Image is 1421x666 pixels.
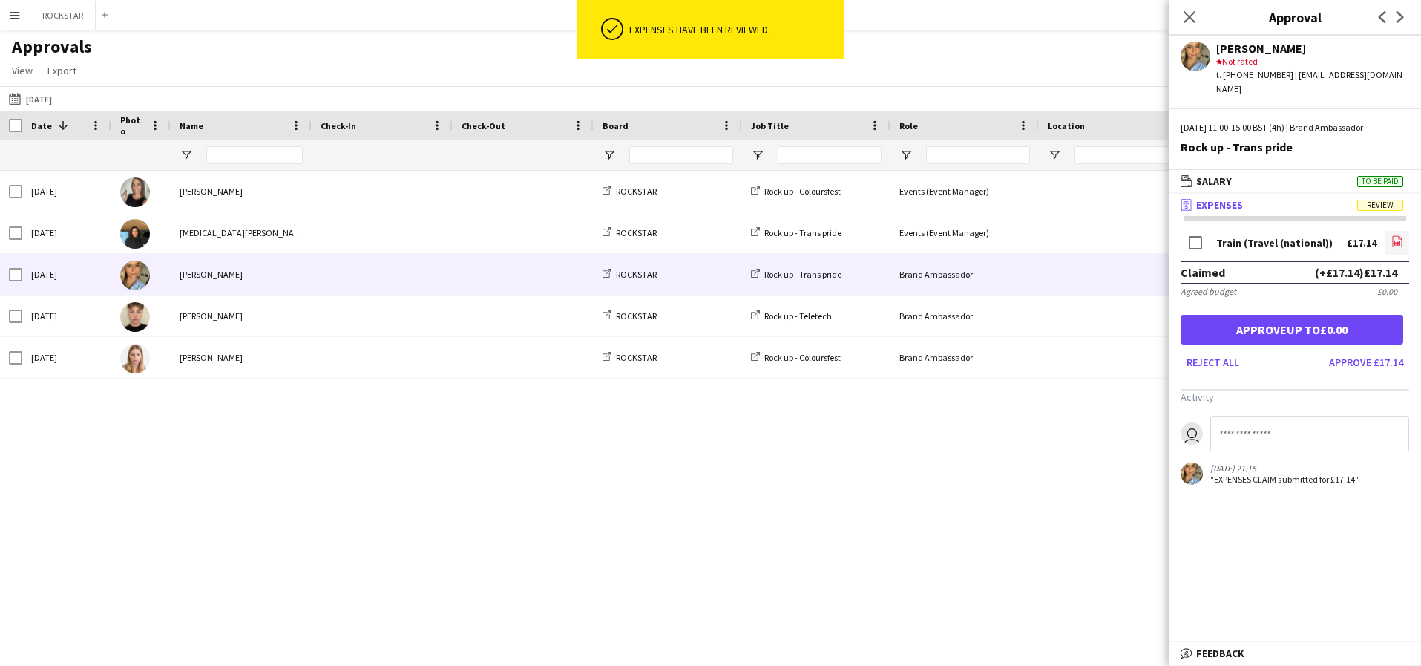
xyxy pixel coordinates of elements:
[764,310,832,321] span: Rock up - Teletech
[22,212,111,253] div: [DATE]
[1216,55,1409,68] div: Not rated
[1181,121,1409,134] div: [DATE] 11:00-15:00 BST (4h) | Brand Ambassador
[1315,265,1397,280] div: (+£17.14) £17.14
[1347,238,1376,249] div: £17.14
[171,212,312,253] div: [MEDICAL_DATA][PERSON_NAME]
[890,254,1039,295] div: Brand Ambassador
[22,337,111,378] div: [DATE]
[616,310,657,321] span: ROCKSTAR
[1196,198,1243,212] span: Expenses
[462,120,505,131] span: Check-Out
[926,146,1030,164] input: Role Filter Input
[180,148,193,162] button: Open Filter Menu
[12,64,33,77] span: View
[1196,647,1244,660] span: Feedback
[206,146,303,164] input: Name Filter Input
[1181,391,1409,404] h3: Activity
[1357,200,1403,211] span: Review
[1169,170,1421,192] mat-expansion-panel-header: SalaryTo be paid
[1181,286,1236,297] div: Agreed budget
[1196,174,1232,188] span: Salary
[1169,194,1421,216] mat-expansion-panel-header: ExpensesReview
[171,171,312,212] div: [PERSON_NAME]
[1074,146,1178,164] input: Location Filter Input
[47,64,76,77] span: Export
[1216,238,1333,249] div: Train (Travel (national))
[890,296,1039,336] div: Brand Ambassador
[616,227,657,238] span: ROCKSTAR
[120,344,150,373] img: Lizzi Williamson
[1357,176,1403,187] span: To be paid
[629,23,839,36] div: Expenses have been reviewed.
[1216,68,1409,95] div: t. [PHONE_NUMBER] | [EMAIL_ADDRESS][DOMAIN_NAME]
[1216,42,1409,55] div: [PERSON_NAME]
[751,352,841,363] a: Rock up - Coloursfest
[120,114,144,137] span: Photo
[321,120,356,131] span: Check-In
[629,146,733,164] input: Board Filter Input
[1181,315,1403,345] button: Approveup to£0.00
[1181,140,1409,154] div: Rock up - Trans pride
[603,148,616,162] button: Open Filter Menu
[603,186,657,197] a: ROCKSTAR
[1181,350,1245,374] button: Reject all
[899,148,913,162] button: Open Filter Menu
[22,296,111,336] div: [DATE]
[30,1,96,30] button: ROCKSTAR
[751,186,841,197] a: Rock up - Coloursfest
[120,261,150,290] img: Zara Thorpe
[120,219,150,249] img: Yasmin Niksaz
[22,254,111,295] div: [DATE]
[171,296,312,336] div: [PERSON_NAME]
[120,302,150,332] img: Gabriel Bott
[899,120,918,131] span: Role
[890,212,1039,253] div: Events (Event Manager)
[1169,216,1421,504] div: ExpensesReview
[603,352,657,363] a: ROCKSTAR
[1210,463,1359,474] div: [DATE] 21:15
[603,120,629,131] span: Board
[764,352,841,363] span: Rock up - Coloursfest
[751,148,764,162] button: Open Filter Menu
[616,186,657,197] span: ROCKSTAR
[751,310,832,321] a: Rock up - Teletech
[764,269,841,280] span: Rock up - Trans pride
[1169,7,1421,27] h3: Approval
[751,227,841,238] a: Rock up - Trans pride
[1377,286,1397,297] div: £0.00
[6,61,39,80] a: View
[42,61,82,80] a: Export
[603,227,657,238] a: ROCKSTAR
[778,146,882,164] input: Job Title Filter Input
[603,269,657,280] a: ROCKSTAR
[616,269,657,280] span: ROCKSTAR
[751,120,789,131] span: Job Title
[1181,463,1203,485] app-user-avatar: Zara Thorpe
[180,120,203,131] span: Name
[22,171,111,212] div: [DATE]
[171,254,312,295] div: [PERSON_NAME]
[31,120,52,131] span: Date
[6,90,55,108] button: [DATE]
[751,269,841,280] a: Rock up - Trans pride
[1210,474,1359,485] div: "EXPENSES CLAIM submitted for £17.14"
[764,227,841,238] span: Rock up - Trans pride
[616,352,657,363] span: ROCKSTAR
[764,186,841,197] span: Rock up - Coloursfest
[1169,642,1421,665] mat-expansion-panel-header: Feedback
[1048,148,1061,162] button: Open Filter Menu
[120,177,150,207] img: Heather Hryb
[1181,265,1225,280] div: Claimed
[890,337,1039,378] div: Brand Ambassador
[890,171,1039,212] div: Events (Event Manager)
[603,310,657,321] a: ROCKSTAR
[171,337,312,378] div: [PERSON_NAME]
[1323,350,1409,374] button: Approve £17.14
[1048,120,1085,131] span: Location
